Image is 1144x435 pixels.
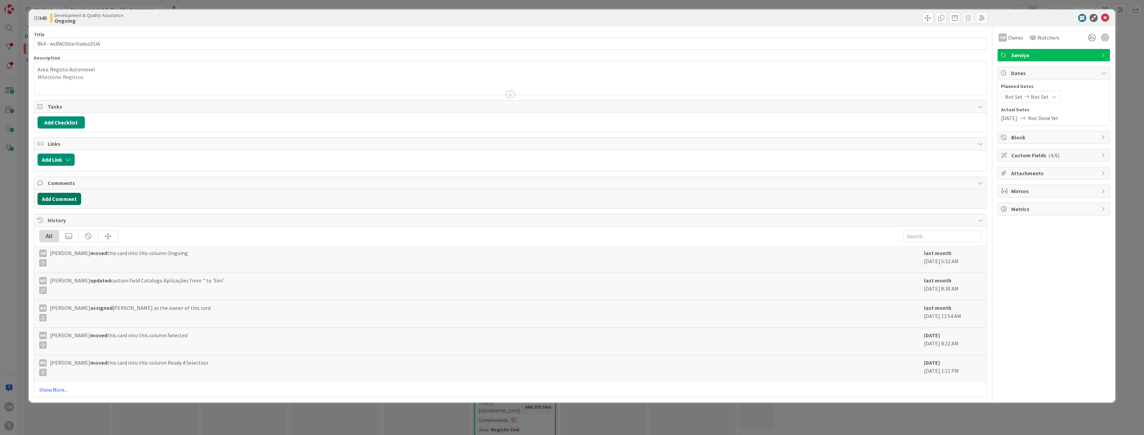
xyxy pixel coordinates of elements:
div: All [40,230,59,242]
div: MR [39,304,47,312]
b: assigned [90,304,113,311]
span: Mirrors [1011,187,1098,195]
input: type card name here... [34,38,987,50]
div: MR [39,277,47,284]
div: MR [39,332,47,339]
button: Add Comment [38,193,81,205]
p: Milestone: Registos [38,73,983,81]
span: [PERSON_NAME] custom field Catalogo Aplicações from '' to 'Sim' [50,276,224,294]
a: Show More... [39,386,982,394]
span: Actual Dates [1001,106,1106,113]
span: Metrics [1011,205,1098,213]
div: MR [39,359,47,367]
span: ( 4/6 ) [1048,152,1060,159]
span: Development & Quality Assurance [54,13,123,18]
span: Block [1011,133,1098,141]
span: Not Set [1031,93,1049,101]
label: Title [34,31,45,38]
span: Comments [48,179,975,187]
span: Not Set [1005,93,1023,101]
span: Watchers [1038,33,1060,42]
b: Ongoing [54,18,123,23]
span: [PERSON_NAME] this card into this column Ongoing [50,249,188,267]
span: Links [48,140,975,148]
span: [DATE] [1001,114,1017,122]
span: Owner [1008,33,1023,42]
button: Add Checklist [38,116,85,129]
b: last month [924,250,951,256]
span: Serviço [1011,51,1098,59]
span: Attachments [1011,169,1098,177]
div: [DATE] 1:11 PM [924,359,981,379]
span: Custom Fields [1011,151,1098,159]
b: last month [924,277,951,284]
b: moved [90,332,107,339]
span: [PERSON_NAME] this card into this column Ready 4 Selection [50,359,208,376]
span: ID [34,14,47,22]
span: Tasks [48,102,975,111]
button: Add Link [38,154,75,166]
b: last month [924,304,951,311]
span: Not Done Yet [1028,114,1058,122]
span: History [48,216,975,224]
span: Dates [1011,69,1098,77]
b: moved [90,359,107,366]
b: [DATE] [924,359,940,366]
span: [PERSON_NAME] this card into this column Selected [50,331,188,349]
span: Description [34,55,60,61]
b: moved [90,250,107,256]
p: Area: Registo Automovel [38,66,983,73]
input: Search... [903,230,981,242]
div: [DATE] 11:54 AM [924,304,981,324]
b: [DATE] [924,332,940,339]
span: [PERSON_NAME] [PERSON_NAME] as the owner of this card [50,304,211,321]
b: updated [90,277,111,284]
div: GN [999,33,1007,42]
div: [DATE] 5:32 AM [924,249,981,269]
div: [DATE] 8:38 AM [924,276,981,297]
div: [DATE] 8:22 AM [924,331,981,351]
span: Planned Dates [1001,83,1106,90]
div: GN [39,250,47,257]
b: 345 [39,15,47,21]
